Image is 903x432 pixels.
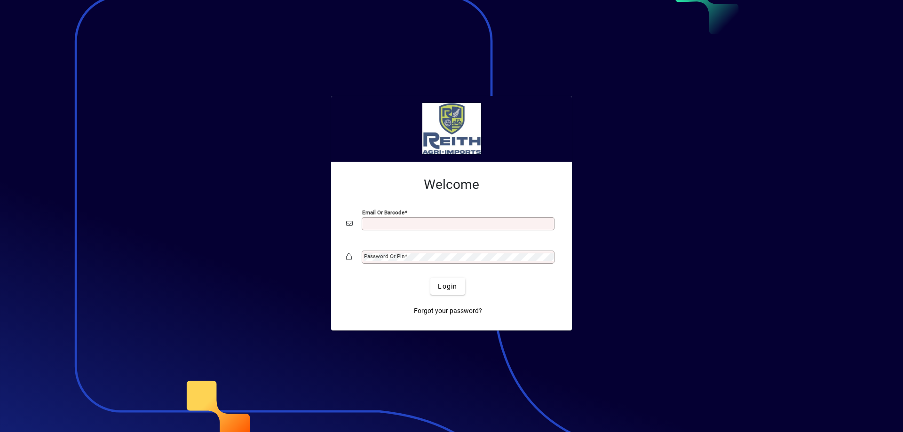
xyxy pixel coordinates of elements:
mat-label: Password or Pin [364,253,404,259]
span: Login [438,282,457,291]
h2: Welcome [346,177,557,193]
mat-label: Email or Barcode [362,209,404,216]
a: Forgot your password? [410,302,486,319]
span: Forgot your password? [414,306,482,316]
button: Login [430,278,465,295]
